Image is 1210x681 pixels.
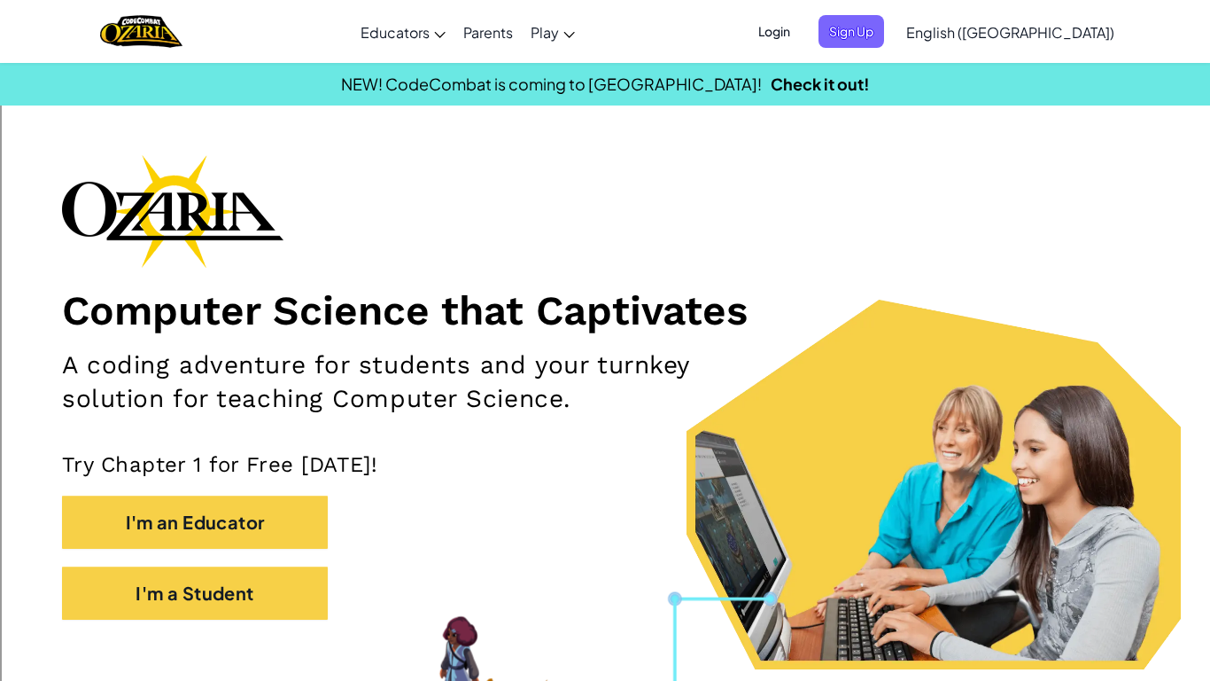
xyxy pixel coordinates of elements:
[897,8,1123,56] a: English ([GEOGRAPHIC_DATA])
[100,13,182,50] img: Home
[62,496,328,549] button: I'm an Educator
[341,74,762,94] span: NEW! CodeCombat is coming to [GEOGRAPHIC_DATA]!
[771,74,870,94] a: Check it out!
[62,451,1148,478] p: Try Chapter 1 for Free [DATE]!
[531,23,559,42] span: Play
[62,567,328,620] button: I'm a Student
[748,15,801,48] button: Login
[361,23,430,42] span: Educators
[906,23,1114,42] span: English ([GEOGRAPHIC_DATA])
[818,15,884,48] button: Sign Up
[352,8,454,56] a: Educators
[100,13,182,50] a: Ozaria by CodeCombat logo
[62,286,1148,335] h1: Computer Science that Captivates
[454,8,522,56] a: Parents
[62,154,283,268] img: Ozaria branding logo
[522,8,584,56] a: Play
[62,348,789,416] h2: A coding adventure for students and your turnkey solution for teaching Computer Science.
